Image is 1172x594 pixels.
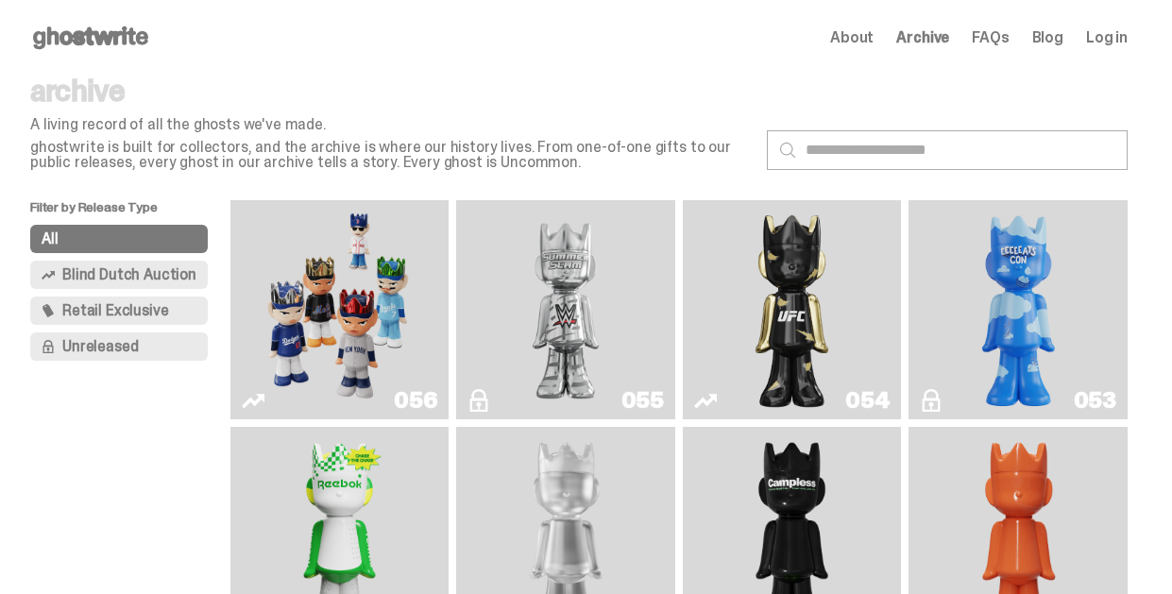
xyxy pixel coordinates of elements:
button: All [30,225,208,253]
img: Ruby [748,208,836,412]
div: 053 [1074,389,1116,412]
span: Retail Exclusive [62,303,168,318]
img: ghooooost [975,208,1062,412]
button: Blind Dutch Auction [30,261,208,289]
a: About [830,30,874,45]
img: I Was There SummerSlam [484,208,647,412]
a: FAQs [972,30,1009,45]
span: Unreleased [62,339,138,354]
a: Log in [1086,30,1128,45]
a: ghooooost [920,208,1116,412]
p: ghostwrite is built for collectors, and the archive is where our history lives. From one-of-one g... [30,140,752,170]
button: Unreleased [30,332,208,361]
div: 055 [621,389,664,412]
a: Ruby [694,208,891,412]
p: A living record of all the ghosts we've made. [30,117,752,132]
button: Retail Exclusive [30,297,208,325]
div: 056 [394,389,437,412]
img: Game Face (2025) [259,208,421,412]
a: I Was There SummerSlam [467,208,664,412]
div: 054 [845,389,890,412]
a: Game Face (2025) [242,208,438,412]
p: Filter by Release Type [30,200,230,225]
span: All [42,231,59,246]
a: Blog [1032,30,1063,45]
span: Blind Dutch Auction [62,267,196,282]
p: archive [30,76,752,106]
a: Archive [896,30,949,45]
